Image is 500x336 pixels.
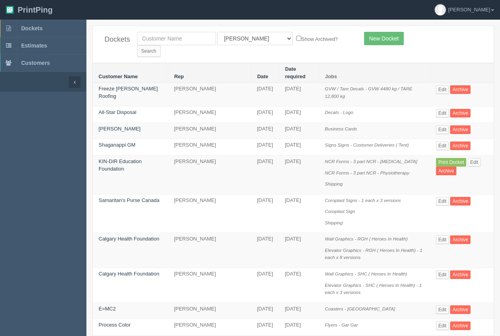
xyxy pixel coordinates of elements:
a: Date [257,73,268,79]
td: [PERSON_NAME] [168,319,251,336]
a: Archive [450,321,471,330]
a: New Docket [364,32,404,45]
td: [DATE] [279,106,319,123]
a: Archive [450,305,471,314]
td: [DATE] [279,303,319,319]
input: Customer Name [137,32,216,45]
h4: Dockets [104,36,125,44]
td: [PERSON_NAME] [168,303,251,319]
a: Archive [450,141,471,150]
i: Coasters - [GEOGRAPHIC_DATA] [325,306,395,311]
i: NCR Forms - 3 part NCR - [MEDICAL_DATA] [325,159,417,164]
a: Process Color [99,322,131,328]
a: Edit [436,305,449,314]
td: [PERSON_NAME] [168,139,251,156]
i: Elevator Graphics - SHC ( Heroes In Health) - 1 each x 3 versions [325,283,422,295]
i: Shipping [325,181,343,186]
td: [PERSON_NAME] [168,194,251,233]
a: Archive [450,235,471,244]
i: Business Cards [325,126,357,131]
td: [DATE] [251,83,279,106]
a: Rep [174,73,184,79]
span: Estimates [21,42,47,49]
a: Edit [436,109,449,118]
a: Freeze [PERSON_NAME] Roofing [99,86,158,99]
a: Edit [436,125,449,134]
a: Customer Name [99,73,138,79]
a: Edit [436,85,449,94]
td: [DATE] [279,139,319,156]
i: Decals - Logo [325,110,353,115]
a: Shaganappi GM [99,142,136,148]
td: [DATE] [279,319,319,336]
a: Archive [450,125,471,134]
td: [DATE] [251,233,279,268]
a: All-Star Disposal [99,109,136,115]
span: Customers [21,60,50,66]
td: [PERSON_NAME] [168,123,251,139]
i: NCR Forms - 3 part NCR - Physiotherapy [325,170,409,175]
i: Wall Graphics - SHC ( Heroes In Health) [325,271,407,276]
td: [DATE] [251,155,279,194]
a: Edit [436,141,449,150]
i: Wall Graphics - RGH ( Heroes In Health) [325,236,408,241]
td: [DATE] [251,139,279,156]
a: Calgary Health Foundation [99,271,159,277]
a: Print Docket [436,158,466,167]
td: [PERSON_NAME] [168,233,251,268]
i: Shipping [325,220,343,225]
i: Coroplast Signs - 1 each x 3 versions [325,198,401,203]
a: Edit [436,235,449,244]
a: Date required [285,66,306,79]
span: Dockets [21,25,42,31]
a: Archive [450,270,471,279]
i: GVW / Tare Decals - GVW 4480 kg / TARE 12,800 kg [325,86,412,99]
label: Show Archived? [296,34,338,43]
a: Archive [450,197,471,206]
td: [PERSON_NAME] [168,155,251,194]
td: [DATE] [251,319,279,336]
td: [PERSON_NAME] [168,83,251,106]
td: [DATE] [251,194,279,233]
td: [DATE] [251,123,279,139]
td: [DATE] [279,123,319,139]
a: KIN-DIR Education Foundation [99,158,142,172]
td: [DATE] [279,83,319,106]
a: Calgary Health Foundation [99,236,159,242]
td: [DATE] [251,303,279,319]
a: Archive [436,167,456,175]
th: Jobs [319,63,430,83]
i: Flyers - Gar Gar [325,322,358,327]
a: E=MC2 [99,306,116,312]
i: Elevator Graphics - RGH ( Heroes In Health) - 1 each x 8 versions [325,248,422,260]
i: Signs Signs - Customer Deliveries ( Tent) [325,142,409,147]
input: Show Archived? [296,36,301,41]
td: [DATE] [251,268,279,303]
td: [DATE] [251,106,279,123]
td: [PERSON_NAME] [168,106,251,123]
td: [PERSON_NAME] [168,268,251,303]
img: logo-3e63b451c926e2ac314895c53de4908e5d424f24456219fb08d385ab2e579770.png [6,6,14,14]
i: Coroplast Sign [325,209,355,214]
td: [DATE] [279,268,319,303]
a: Archive [450,85,471,94]
td: [DATE] [279,233,319,268]
a: Samaritan's Purse Canada [99,197,159,203]
a: Edit [436,321,449,330]
a: Archive [450,109,471,118]
input: Search [137,45,161,57]
td: [DATE] [279,155,319,194]
a: Edit [468,158,481,167]
a: Edit [436,197,449,206]
a: Edit [436,270,449,279]
img: avatar_default-7531ab5dedf162e01f1e0bb0964e6a185e93c5c22dfe317fb01d7f8cd2b1632c.jpg [435,4,446,15]
a: [PERSON_NAME] [99,126,141,132]
td: [DATE] [279,194,319,233]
